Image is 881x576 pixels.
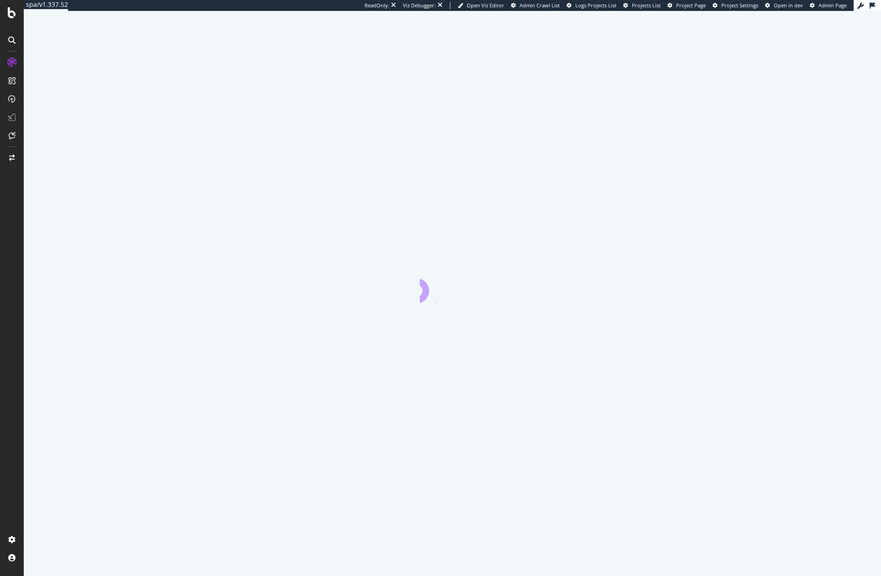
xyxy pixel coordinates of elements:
[575,2,616,9] span: Logs Projects List
[667,2,706,9] a: Project Page
[458,2,504,9] a: Open Viz Editor
[765,2,803,9] a: Open in dev
[365,2,389,9] div: ReadOnly:
[721,2,758,9] span: Project Settings
[713,2,758,9] a: Project Settings
[567,2,616,9] a: Logs Projects List
[818,2,847,9] span: Admin Page
[403,2,436,9] div: Viz Debugger:
[467,2,504,9] span: Open Viz Editor
[676,2,706,9] span: Project Page
[520,2,560,9] span: Admin Crawl List
[511,2,560,9] a: Admin Crawl List
[632,2,661,9] span: Projects List
[420,270,485,303] div: animation
[810,2,847,9] a: Admin Page
[774,2,803,9] span: Open in dev
[623,2,661,9] a: Projects List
